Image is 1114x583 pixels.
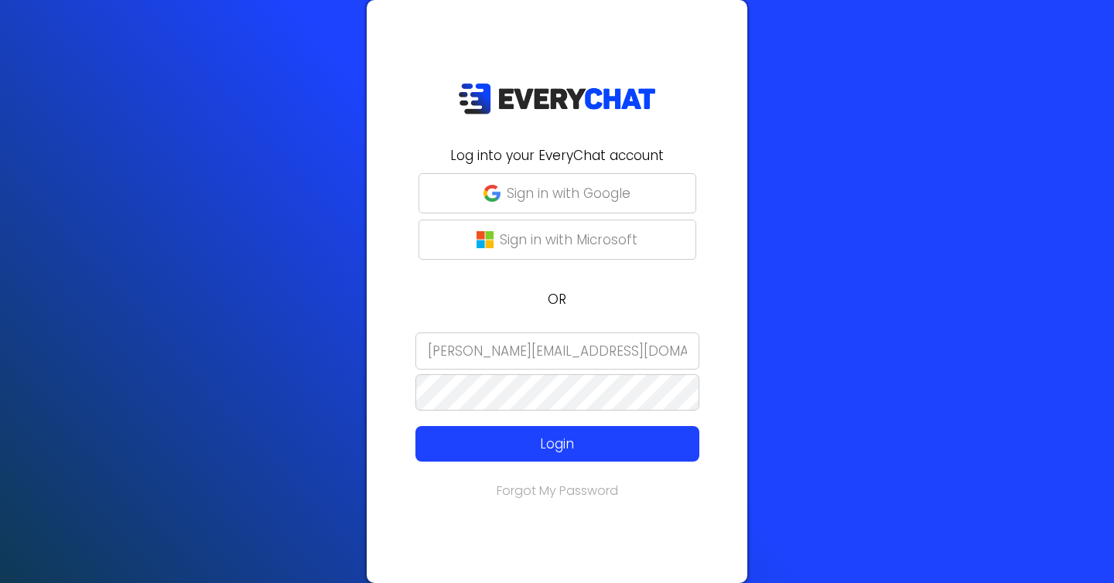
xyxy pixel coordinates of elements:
[507,183,630,203] p: Sign in with Google
[500,230,637,250] p: Sign in with Microsoft
[419,173,696,213] button: Sign in with Google
[415,426,699,462] button: Login
[376,145,738,165] h2: Log into your EveryChat account
[376,289,738,309] p: OR
[458,83,656,114] img: EveryChat_logo_dark.png
[497,482,618,499] a: Forgot My Password
[477,231,494,248] img: microsoft-logo.png
[415,332,699,370] input: Email
[444,434,671,454] p: Login
[419,220,696,260] button: Sign in with Microsoft
[484,185,501,202] img: google-g.png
